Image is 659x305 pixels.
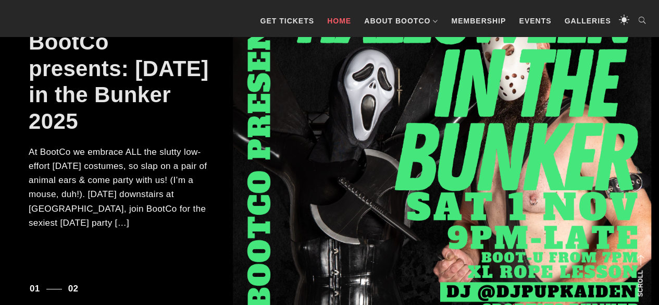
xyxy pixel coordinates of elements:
[559,5,616,36] a: Galleries
[359,5,443,36] a: About BootCo
[29,275,41,303] button: 1
[255,5,319,36] a: GET TICKETS
[637,270,644,297] strong: Scroll
[446,5,511,36] a: Membership
[67,275,80,303] button: 2
[29,145,212,230] p: At BootCo we embrace ALL the slutty low-effort [DATE] costumes, so slap on a pair of animal ears ...
[322,5,356,36] a: Home
[514,5,556,36] a: Events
